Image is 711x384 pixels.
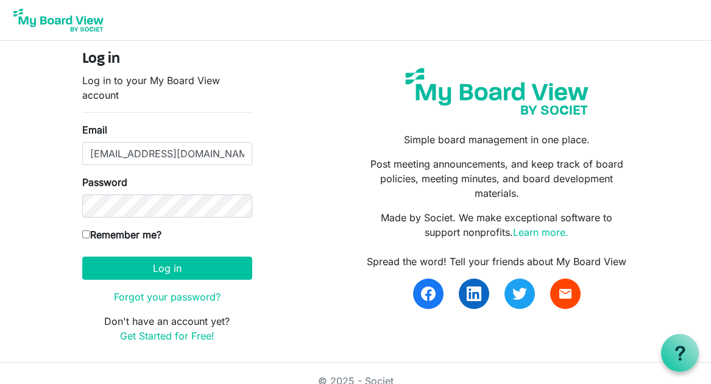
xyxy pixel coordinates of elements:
[421,286,436,301] img: facebook.svg
[550,279,581,309] a: email
[364,157,629,201] p: Post meeting announcements, and keep track of board policies, meeting minutes, and board developm...
[82,73,252,102] p: Log in to your My Board View account
[512,286,527,301] img: twitter.svg
[513,226,568,238] a: Learn more.
[82,175,127,190] label: Password
[114,291,221,303] a: Forgot your password?
[82,257,252,280] button: Log in
[82,123,107,137] label: Email
[467,286,481,301] img: linkedin.svg
[82,230,90,238] input: Remember me?
[364,254,629,269] div: Spread the word! Tell your friends about My Board View
[82,314,252,343] p: Don't have an account yet?
[82,227,161,242] label: Remember me?
[398,60,596,123] img: my-board-view-societ.svg
[82,51,252,68] h4: Log in
[558,286,573,301] span: email
[120,330,214,342] a: Get Started for Free!
[364,210,629,240] p: Made by Societ. We make exceptional software to support nonprofits.
[364,132,629,147] p: Simple board management in one place.
[10,5,107,35] img: My Board View Logo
